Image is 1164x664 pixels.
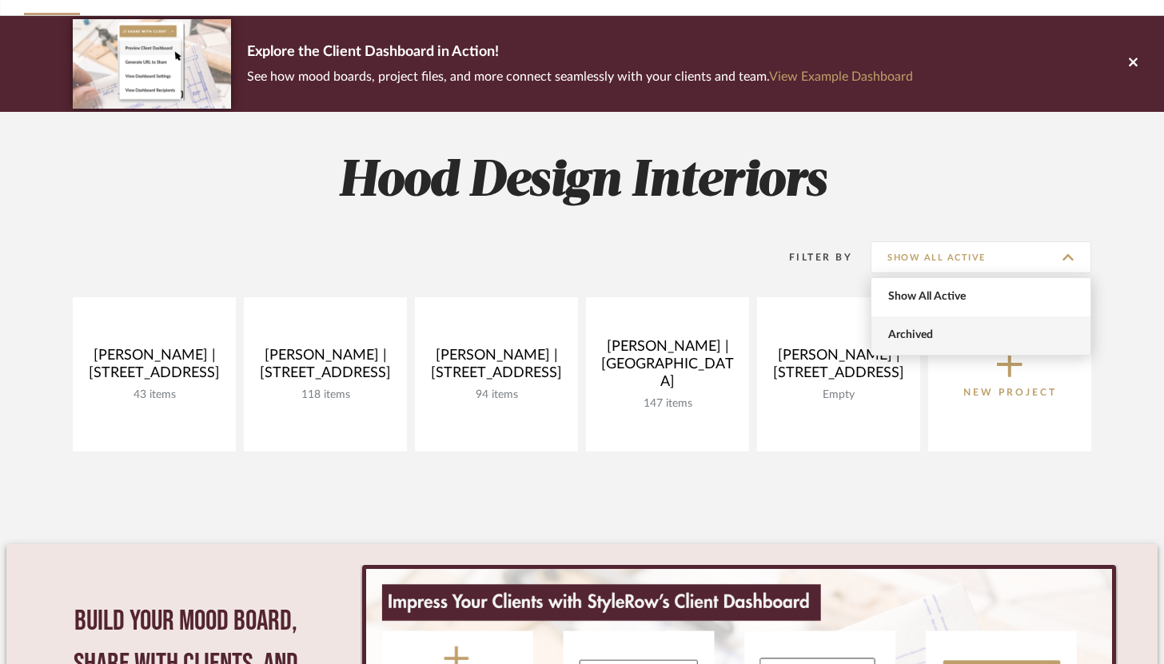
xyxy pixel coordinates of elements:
[6,152,1158,212] h2: Hood Design Interiors
[257,388,394,402] div: 118 items
[888,328,1078,342] span: Archived
[257,347,394,388] div: [PERSON_NAME] | [STREET_ADDRESS]
[769,70,913,83] a: View Example Dashboard
[768,249,852,265] div: Filter By
[928,297,1091,451] button: New Project
[770,347,907,388] div: [PERSON_NAME] | [STREET_ADDRESS]
[770,388,907,402] div: Empty
[86,347,223,388] div: [PERSON_NAME] | [STREET_ADDRESS]
[428,347,565,388] div: [PERSON_NAME] | [STREET_ADDRESS]
[73,19,231,108] img: d5d033c5-7b12-40c2-a960-1ecee1989c38.png
[247,66,913,88] p: See how mood boards, project files, and more connect seamlessly with your clients and team.
[963,384,1057,400] p: New Project
[888,290,1078,304] span: Show All Active
[86,388,223,402] div: 43 items
[247,40,913,66] p: Explore the Client Dashboard in Action!
[599,397,736,411] div: 147 items
[428,388,565,402] div: 94 items
[599,338,736,397] div: [PERSON_NAME] | [GEOGRAPHIC_DATA]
